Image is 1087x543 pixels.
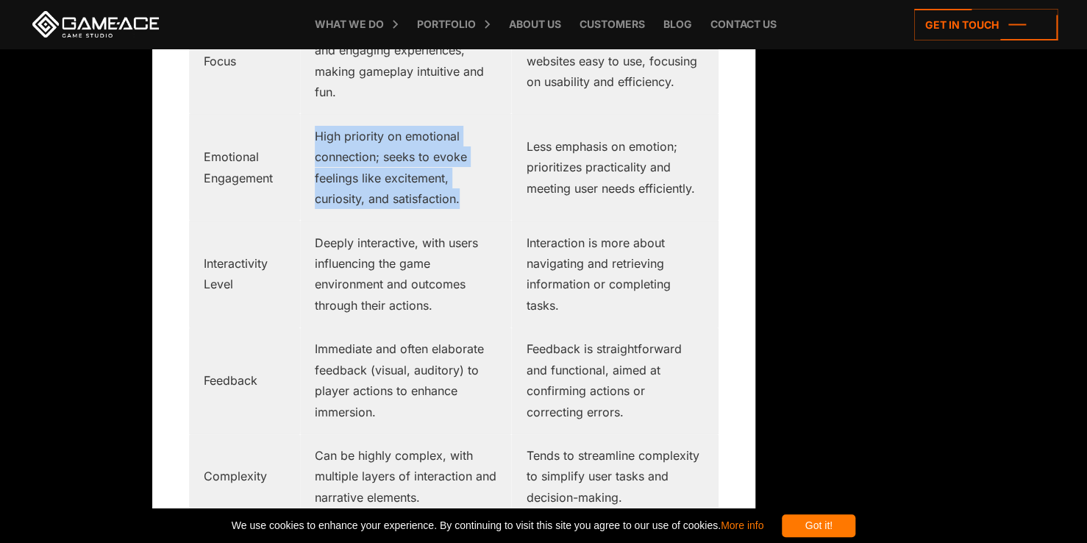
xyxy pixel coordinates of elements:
span: We use cookies to enhance your experience. By continuing to visit this site you agree to our use ... [232,514,763,537]
div: Got it! [782,514,855,537]
td: Feedback is straightforward and functional, aimed at confirming actions or correcting errors. [511,327,718,434]
td: Feedback [189,327,300,434]
td: Aims to make software or websites easy to use, focusing on usability and efficiency. [511,8,718,115]
td: Emotional Engagement [189,114,300,221]
td: Can be highly complex, with multiple layers of interaction and narrative elements. [300,434,512,519]
td: Complexity [189,434,300,519]
a: More info [721,519,763,531]
td: High priority on emotional connection; seeks to evoke feelings like excitement, curiosity, and sa... [300,114,512,221]
td: Centers on creating immersive and engaging experiences, making gameplay intuitive and fun. [300,8,512,115]
td: Immediate and often elaborate feedback (visual, auditory) to player actions to enhance immersion. [300,327,512,434]
td: Interactivity Level [189,221,300,327]
a: Get in touch [914,9,1058,40]
td: Less emphasis on emotion; prioritizes practicality and meeting user needs efficiently. [511,114,718,221]
td: Focus [189,8,300,115]
td: Interaction is more about navigating and retrieving information or completing tasks. [511,221,718,327]
td: Deeply interactive, with users influencing the game environment and outcomes through their actions. [300,221,512,327]
td: Tends to streamline complexity to simplify user tasks and decision-making. [511,434,718,519]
